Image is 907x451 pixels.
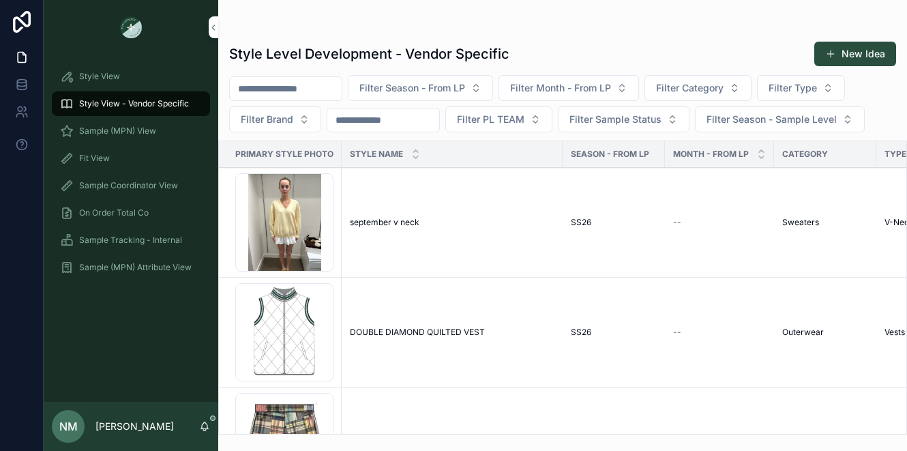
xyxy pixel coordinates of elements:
[52,64,210,89] a: Style View
[814,42,896,66] button: New Idea
[644,75,752,101] button: Select Button
[571,327,591,338] span: SS26
[673,149,749,160] span: Month - From LP
[52,146,210,171] a: Fit View
[884,327,905,338] span: Vests
[229,44,509,63] h1: Style Level Development - Vendor Specific
[79,262,192,273] span: Sample (MPN) Attribute View
[79,180,178,191] span: Sample Coordinator View
[95,420,174,433] p: [PERSON_NAME]
[510,81,611,95] span: Filter Month - From LP
[695,106,865,132] button: Select Button
[571,217,591,228] span: SS26
[445,106,552,132] button: Select Button
[79,98,189,109] span: Style View - Vendor Specific
[558,106,689,132] button: Select Button
[769,81,817,95] span: Filter Type
[884,149,906,160] span: Type
[782,149,828,160] span: Category
[79,153,110,164] span: Fit View
[120,16,142,38] img: App logo
[673,327,766,338] a: --
[673,217,681,228] span: --
[350,327,554,338] a: DOUBLE DIAMOND QUILTED VEST
[782,327,868,338] a: Outerwear
[673,327,681,338] span: --
[757,75,845,101] button: Select Button
[52,228,210,252] a: Sample Tracking - Internal
[348,75,493,101] button: Select Button
[235,149,333,160] span: Primary Style Photo
[79,126,156,136] span: Sample (MPN) View
[569,113,661,126] span: Filter Sample Status
[499,75,639,101] button: Select Button
[707,113,837,126] span: Filter Season - Sample Level
[457,113,524,126] span: Filter PL TEAM
[229,106,321,132] button: Select Button
[241,113,293,126] span: Filter Brand
[79,71,120,82] span: Style View
[359,81,465,95] span: Filter Season - From LP
[350,149,403,160] span: Style Name
[79,235,182,246] span: Sample Tracking - Internal
[782,217,868,228] a: Sweaters
[52,255,210,280] a: Sample (MPN) Attribute View
[350,217,554,228] a: september v neck
[673,217,766,228] a: --
[44,55,218,297] div: scrollable content
[59,418,78,435] span: NM
[52,201,210,225] a: On Order Total Co
[571,149,649,160] span: Season - From LP
[782,327,824,338] span: Outerwear
[571,327,657,338] a: SS26
[782,217,819,228] span: Sweaters
[571,217,657,228] a: SS26
[52,119,210,143] a: Sample (MPN) View
[656,81,724,95] span: Filter Category
[350,217,419,228] span: september v neck
[52,173,210,198] a: Sample Coordinator View
[52,91,210,116] a: Style View - Vendor Specific
[350,327,485,338] span: DOUBLE DIAMOND QUILTED VEST
[79,207,149,218] span: On Order Total Co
